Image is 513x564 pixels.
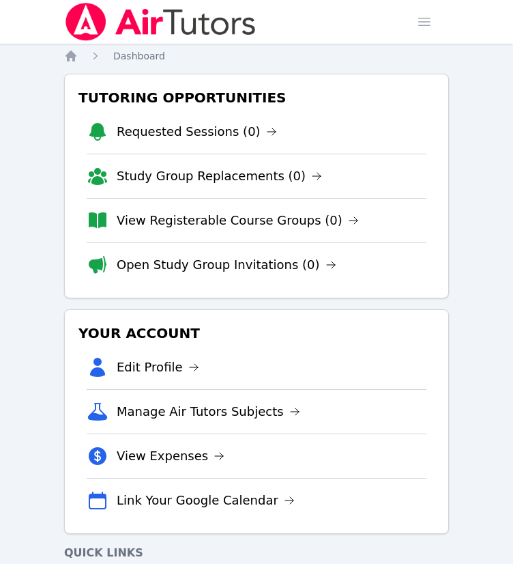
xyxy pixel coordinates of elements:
a: View Registerable Course Groups (0) [117,211,359,230]
a: Manage Air Tutors Subjects [117,402,300,421]
a: Study Group Replacements (0) [117,167,322,186]
img: Air Tutors [64,3,257,41]
a: Requested Sessions (0) [117,122,277,141]
a: View Expenses [117,447,224,466]
h3: Tutoring Opportunities [76,85,437,110]
a: Dashboard [113,49,165,63]
a: Link Your Google Calendar [117,491,295,510]
nav: Breadcrumb [64,49,449,63]
a: Edit Profile [117,358,199,377]
a: Open Study Group Invitations (0) [117,255,336,274]
h3: Your Account [76,321,437,346]
h4: Quick Links [64,545,449,561]
span: Dashboard [113,51,165,61]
